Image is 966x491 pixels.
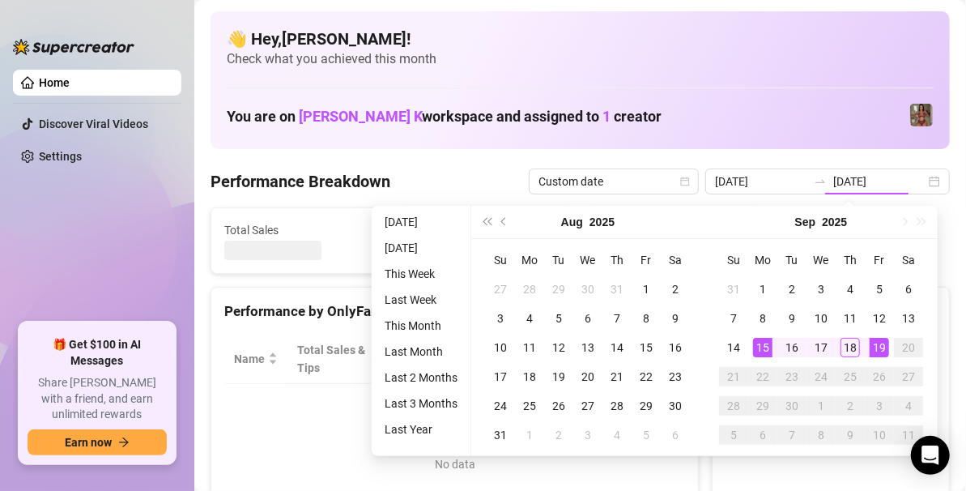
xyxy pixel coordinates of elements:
span: Check what you achieved this month [227,50,934,68]
th: Chat Conversion [578,335,686,384]
span: swap-right [814,175,827,188]
img: logo-BBDzfeDw.svg [13,39,134,55]
span: Earn now [65,436,112,449]
span: Messages Sent [601,221,748,239]
a: Discover Viral Videos [39,117,148,130]
span: Share [PERSON_NAME] with a friend, and earn unlimited rewards [28,375,167,423]
span: Custom date [538,169,689,194]
a: Settings [39,150,82,163]
span: [PERSON_NAME] K [299,108,422,125]
th: Name [224,335,287,384]
h1: You are on workspace and assigned to creator [227,108,662,126]
div: Est. Hours Worked [399,341,473,377]
span: Total Sales [224,221,372,239]
input: Start date [715,173,807,190]
span: arrow-right [118,437,130,448]
span: to [814,175,827,188]
th: Sales / Hour [495,335,577,384]
div: No data [240,455,669,473]
span: Chat Conversion [588,341,663,377]
span: 1 [602,108,611,125]
span: Sales / Hour [504,341,555,377]
div: Open Intercom Messenger [911,436,950,475]
span: Name [234,350,265,368]
span: calendar [680,177,690,186]
th: Total Sales & Tips [287,335,389,384]
button: Earn nowarrow-right [28,429,167,455]
a: Home [39,76,70,89]
h4: 👋 Hey, [PERSON_NAME] ! [227,28,934,50]
div: Performance by OnlyFans Creator [224,301,685,322]
span: 🎁 Get $100 in AI Messages [28,337,167,369]
h4: Performance Breakdown [211,170,390,193]
input: End date [833,173,926,190]
img: Greek [910,104,933,126]
span: Total Sales & Tips [297,341,367,377]
div: Sales by OnlyFans Creator [726,301,936,322]
span: Active Chats [412,221,560,239]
